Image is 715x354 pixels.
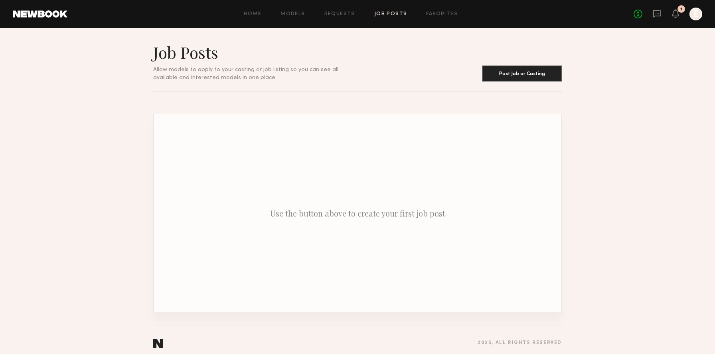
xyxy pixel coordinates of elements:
div: 1 [680,7,682,12]
a: Favorites [426,12,458,17]
div: 2025 , all rights reserved [478,340,562,346]
a: Home [244,12,262,17]
p: Use the button above to create your first job post [154,114,561,312]
a: Models [280,12,305,17]
button: Post Job or Casting [482,66,562,82]
a: Requests [324,12,355,17]
a: E [689,8,702,20]
h1: Job Posts [153,42,357,62]
a: Job Posts [374,12,407,17]
span: Allow models to apply to your casting or job listing so you can see all available and interested ... [153,67,338,80]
